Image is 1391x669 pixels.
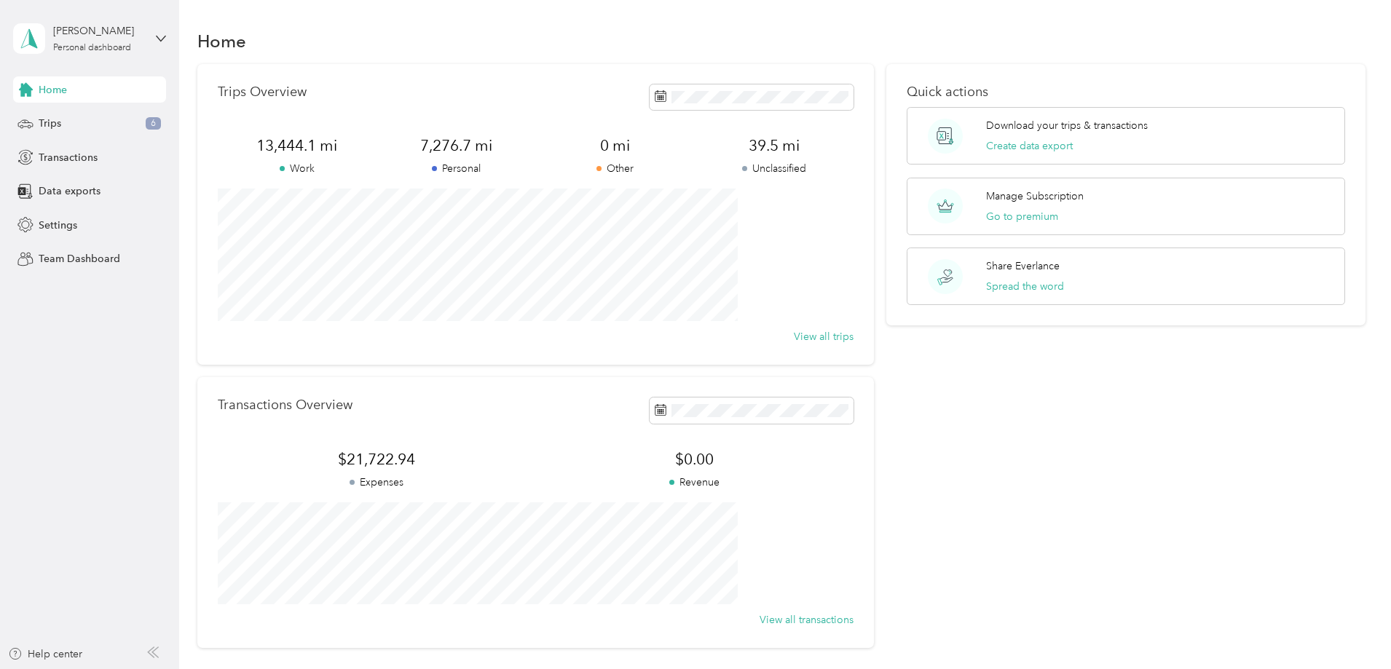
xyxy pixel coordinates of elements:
button: View all transactions [760,612,854,628]
button: Go to premium [986,209,1058,224]
span: Settings [39,218,77,233]
h1: Home [197,33,246,49]
p: Personal [377,161,535,176]
p: Revenue [535,475,853,490]
button: Create data export [986,138,1073,154]
p: Share Everlance [986,258,1060,274]
span: 7,276.7 mi [377,135,535,156]
span: $0.00 [535,449,853,470]
span: 13,444.1 mi [218,135,377,156]
p: Trips Overview [218,84,307,100]
span: Data exports [39,183,101,199]
span: $21,722.94 [218,449,535,470]
button: Spread the word [986,279,1064,294]
span: 39.5 mi [694,135,853,156]
span: Home [39,82,67,98]
span: 0 mi [535,135,694,156]
p: Manage Subscription [986,189,1084,204]
span: Trips [39,116,61,131]
p: Download your trips & transactions [986,118,1148,133]
p: Other [535,161,694,176]
button: Help center [8,646,82,662]
span: 6 [146,117,161,130]
div: [PERSON_NAME] [53,23,144,39]
p: Unclassified [694,161,853,176]
span: Transactions [39,150,98,165]
div: Personal dashboard [53,44,131,52]
button: View all trips [794,329,854,344]
p: Work [218,161,377,176]
p: Transactions Overview [218,397,352,413]
p: Expenses [218,475,535,490]
iframe: Everlance-gr Chat Button Frame [1309,587,1391,669]
span: Team Dashboard [39,251,120,266]
p: Quick actions [907,84,1345,100]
